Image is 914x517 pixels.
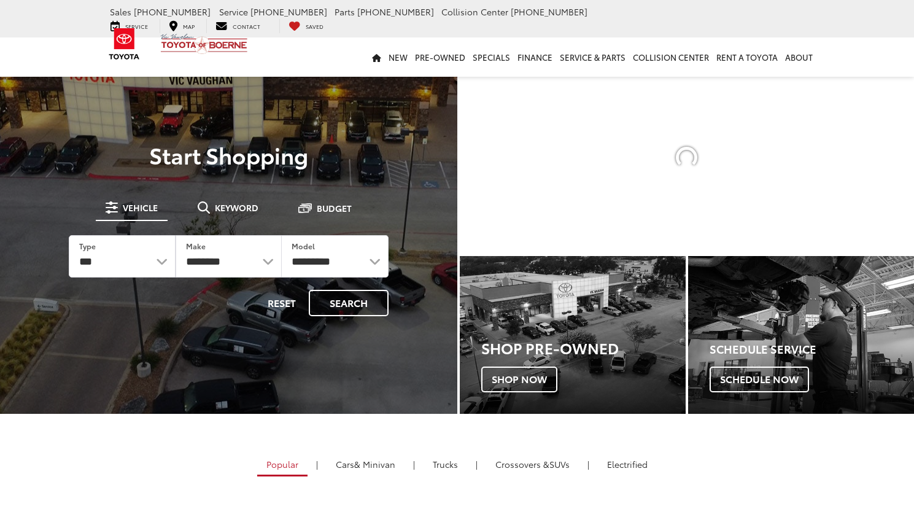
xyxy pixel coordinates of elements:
a: Home [368,37,385,77]
span: Collision Center [441,6,508,18]
a: Specials [469,37,514,77]
a: Cars [327,454,405,475]
span: Schedule Now [710,367,809,392]
span: [PHONE_NUMBER] [250,6,327,18]
li: | [410,458,418,470]
a: Trucks [424,454,467,475]
span: [PHONE_NUMBER] [511,6,587,18]
span: & Minivan [354,458,395,470]
span: Shop Now [481,367,557,392]
span: Service [125,22,148,30]
a: Rent a Toyota [713,37,781,77]
a: Shop Pre-Owned Shop Now [460,256,686,414]
span: Parts [335,6,355,18]
a: Schedule Service Schedule Now [688,256,914,414]
span: Crossovers & [495,458,549,470]
a: New [385,37,411,77]
span: Service [219,6,248,18]
label: Type [79,241,96,251]
a: Pre-Owned [411,37,469,77]
a: Service & Parts: Opens in a new tab [556,37,629,77]
div: Toyota [460,256,686,414]
a: Map [160,19,204,33]
button: Search [309,290,389,316]
label: Model [292,241,315,251]
a: Electrified [598,454,657,475]
a: Service [101,19,157,33]
a: About [781,37,816,77]
img: Toyota [101,24,147,64]
span: Map [183,22,195,30]
li: | [313,458,321,470]
li: | [473,458,481,470]
label: Make [186,241,206,251]
span: Contact [233,22,260,30]
a: Finance [514,37,556,77]
a: SUVs [486,454,579,475]
div: Toyota [688,256,914,414]
span: Keyword [215,203,258,212]
span: [PHONE_NUMBER] [357,6,434,18]
a: Popular [257,454,308,476]
a: My Saved Vehicles [279,19,333,33]
h3: Shop Pre-Owned [481,340,686,356]
li: | [584,458,592,470]
a: Contact [206,19,269,33]
button: Reset [257,290,306,316]
span: Saved [306,22,323,30]
span: [PHONE_NUMBER] [134,6,211,18]
span: Sales [110,6,131,18]
span: Budget [317,204,352,212]
span: Vehicle [123,203,158,212]
a: Collision Center [629,37,713,77]
h4: Schedule Service [710,343,914,356]
p: Start Shopping [52,142,406,167]
img: Vic Vaughan Toyota of Boerne [160,33,248,55]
